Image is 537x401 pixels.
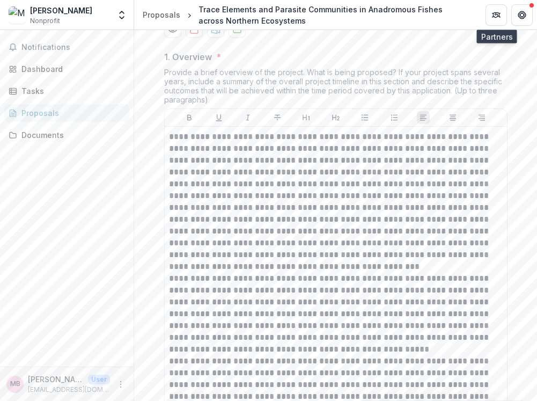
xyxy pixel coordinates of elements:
div: Documents [21,129,121,141]
button: Align Left [417,111,430,124]
button: Italicize [241,111,254,124]
a: Dashboard [4,60,129,78]
div: Dashboard [21,63,121,75]
div: Tasks [21,85,121,97]
a: Proposals [138,7,185,23]
button: Align Right [475,111,488,124]
div: [PERSON_NAME] [30,5,92,16]
a: Proposals [4,104,129,122]
button: Partners [485,4,507,26]
button: More [114,378,127,391]
div: Trace Elements and Parasite Communities in Anadromous Fishes across Northern Ecosystems [198,4,468,26]
div: Proposals [21,107,121,119]
div: Provide a brief overview of the project. What is being proposed? If your project spans several ye... [164,68,507,108]
p: User [88,375,110,384]
p: [EMAIL_ADDRESS][DOMAIN_NAME] [28,385,110,395]
div: Proposals [143,9,180,20]
span: Nonprofit [30,16,60,26]
button: Strike [271,111,284,124]
button: Ordered List [388,111,401,124]
button: Align Center [446,111,459,124]
button: Get Help [511,4,533,26]
img: Miranda Brohman [9,6,26,24]
button: Heading 1 [300,111,313,124]
button: Bullet List [358,111,371,124]
button: Heading 2 [329,111,342,124]
a: Documents [4,126,129,144]
div: Miranda Brohman [10,381,20,388]
button: Open entity switcher [114,4,129,26]
a: Tasks [4,82,129,100]
button: Bold [183,111,196,124]
button: Underline [212,111,225,124]
span: Notifications [21,43,125,52]
p: 1. Overview [164,50,212,63]
button: Notifications [4,39,129,56]
p: [PERSON_NAME] [28,374,84,385]
nav: breadcrumb [138,2,473,28]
